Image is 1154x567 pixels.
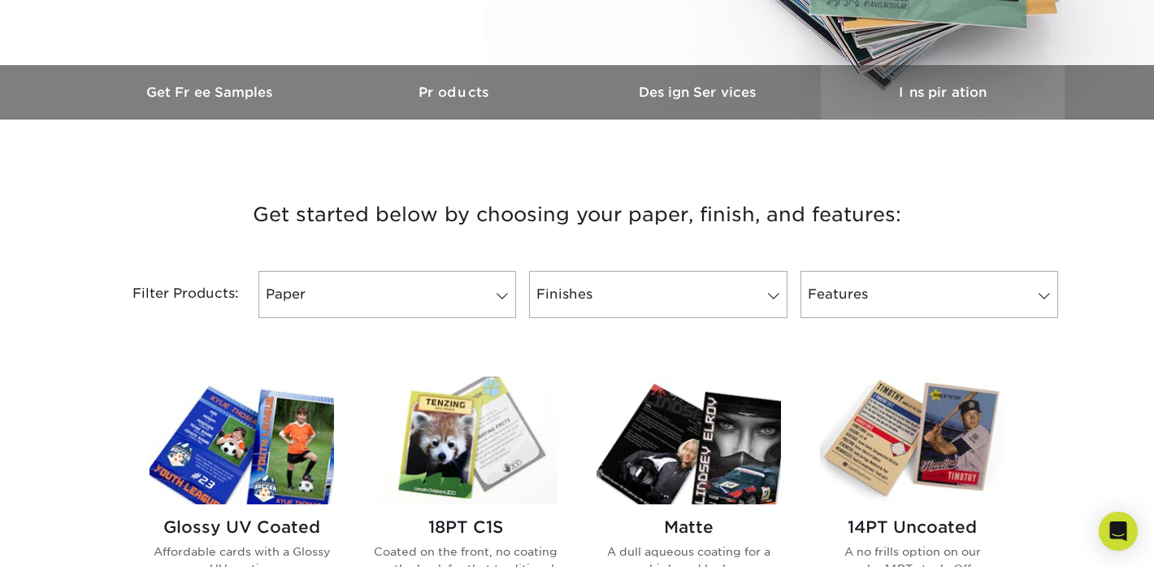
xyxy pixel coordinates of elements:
[820,377,1004,504] img: 14PT Uncoated Trading Cards
[258,271,516,318] a: Paper
[373,377,557,504] img: 18PT C1S Trading Cards
[529,271,787,318] a: Finishes
[821,65,1065,120] a: Inspiration
[333,65,577,120] a: Products
[89,65,333,120] a: Get Free Samples
[333,85,577,100] h3: Products
[89,271,252,318] div: Filter Products:
[89,85,333,100] h3: Get Free Samples
[821,85,1065,100] h3: Inspiration
[373,517,557,537] h2: 18PT C1S
[597,377,781,504] img: Matte Trading Cards
[1099,512,1138,551] div: Open Intercom Messenger
[577,65,821,120] a: Design Services
[800,271,1058,318] a: Features
[150,377,334,504] img: Glossy UV Coated Trading Cards
[102,178,1052,251] h3: Get started below by choosing your paper, finish, and features:
[577,85,821,100] h3: Design Services
[820,517,1004,537] h2: 14PT Uncoated
[597,517,781,537] h2: Matte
